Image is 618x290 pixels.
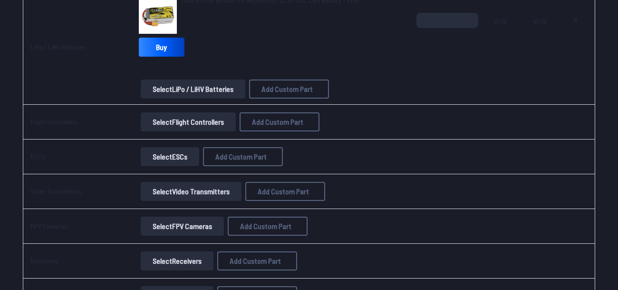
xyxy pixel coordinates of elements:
button: SelectFPV Cameras [141,217,224,236]
button: Add Custom Part [203,147,283,166]
a: SelectLiPo / LiHV Batteries [139,80,247,99]
span: 40.19 [493,13,518,59]
span: Add Custom Part [230,257,281,265]
button: Add Custom Part [217,251,297,270]
a: SelectESCs [139,147,201,166]
a: Receivers [31,257,58,265]
a: SelectReceivers [139,251,215,270]
button: SelectFlight Controllers [141,112,236,131]
button: SelectVideo Transmitters [141,182,241,201]
a: LiPo / LiHV Batteries [31,43,86,51]
span: Add Custom Part [258,188,309,195]
a: ESCs [31,152,45,160]
button: SelectLiPo / LiHV Batteries [141,80,245,99]
button: Add Custom Part [228,217,308,236]
button: Add Custom Part [249,80,329,99]
button: Add Custom Part [245,182,325,201]
a: Buy [139,38,184,57]
span: 40.19 [533,13,548,59]
a: SelectFPV Cameras [139,217,226,236]
span: Add Custom Part [252,118,303,126]
span: Add Custom Part [215,153,267,160]
button: SelectESCs [141,147,199,166]
span: Add Custom Part [261,85,313,93]
a: SelectFlight Controllers [139,112,238,131]
button: Add Custom Part [240,112,319,131]
span: Add Custom Part [240,222,291,230]
button: SelectReceivers [141,251,213,270]
a: Flight Controllers [31,118,77,126]
a: SelectVideo Transmitters [139,182,243,201]
a: Video Transmitters [31,187,82,195]
a: FPV Cameras [31,222,68,230]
